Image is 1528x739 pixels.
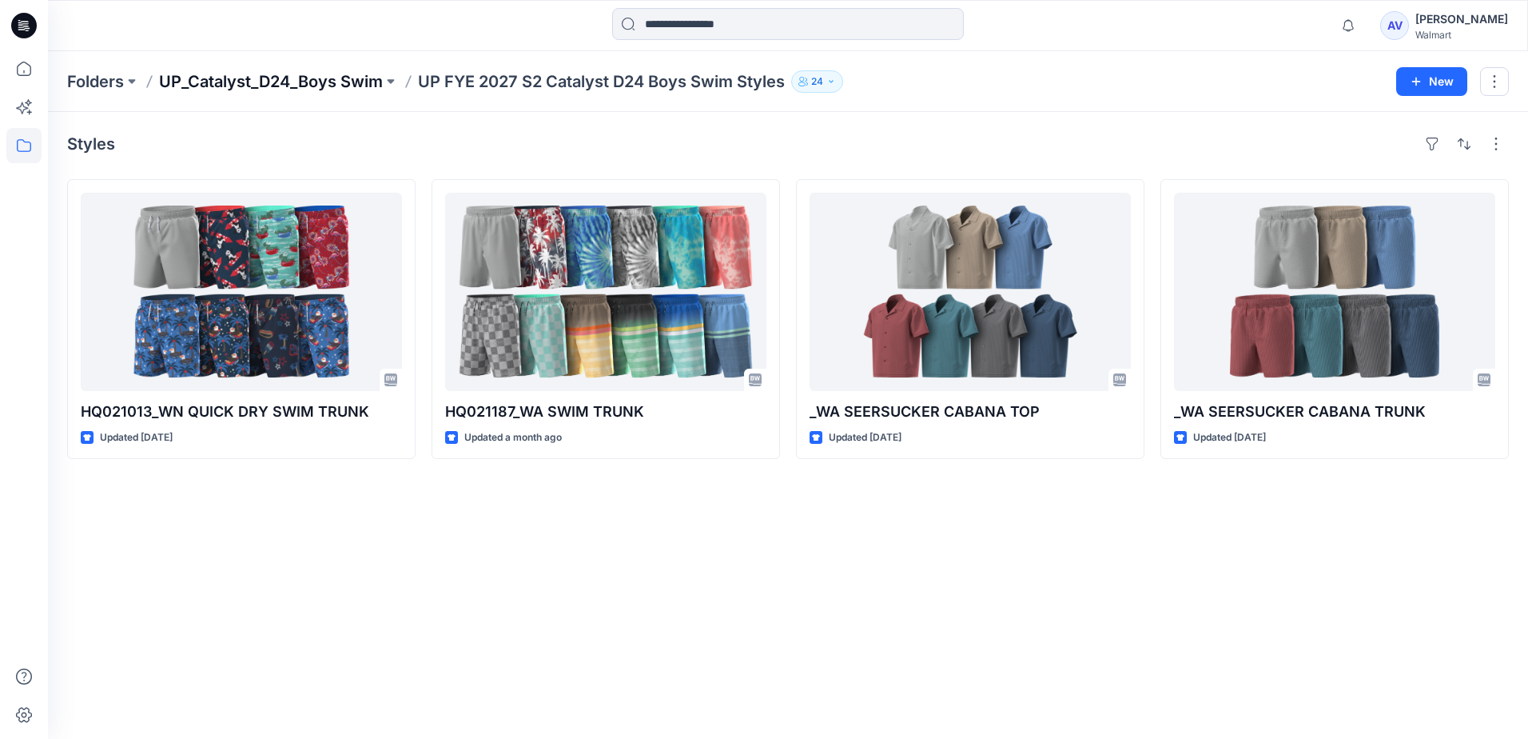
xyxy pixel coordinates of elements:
p: UP FYE 2027 S2 Catalyst D24 Boys Swim Styles [418,70,785,93]
button: New [1396,67,1467,96]
h4: Styles [67,134,115,154]
p: Updated [DATE] [100,429,173,446]
p: Updated [DATE] [829,429,901,446]
button: 24 [791,70,843,93]
a: HQ021187_WA SWIM TRUNK [445,193,766,391]
p: _WA SEERSUCKER CABANA TOP [810,401,1131,423]
p: 24 [811,73,823,90]
div: Walmart [1415,29,1508,41]
a: _WA SEERSUCKER CABANA TRUNK [1174,193,1495,391]
p: HQ021187_WA SWIM TRUNK [445,401,766,423]
p: _WA SEERSUCKER CABANA TRUNK [1174,401,1495,423]
a: Folders [67,70,124,93]
a: UP_Catalyst_D24_Boys Swim [159,70,383,93]
div: [PERSON_NAME] [1415,10,1508,29]
p: Updated a month ago [464,429,562,446]
p: Updated [DATE] [1193,429,1266,446]
a: HQ021013_WN QUICK DRY SWIM TRUNK [81,193,402,391]
a: _WA SEERSUCKER CABANA TOP [810,193,1131,391]
div: AV [1380,11,1409,40]
p: HQ021013_WN QUICK DRY SWIM TRUNK [81,401,402,423]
